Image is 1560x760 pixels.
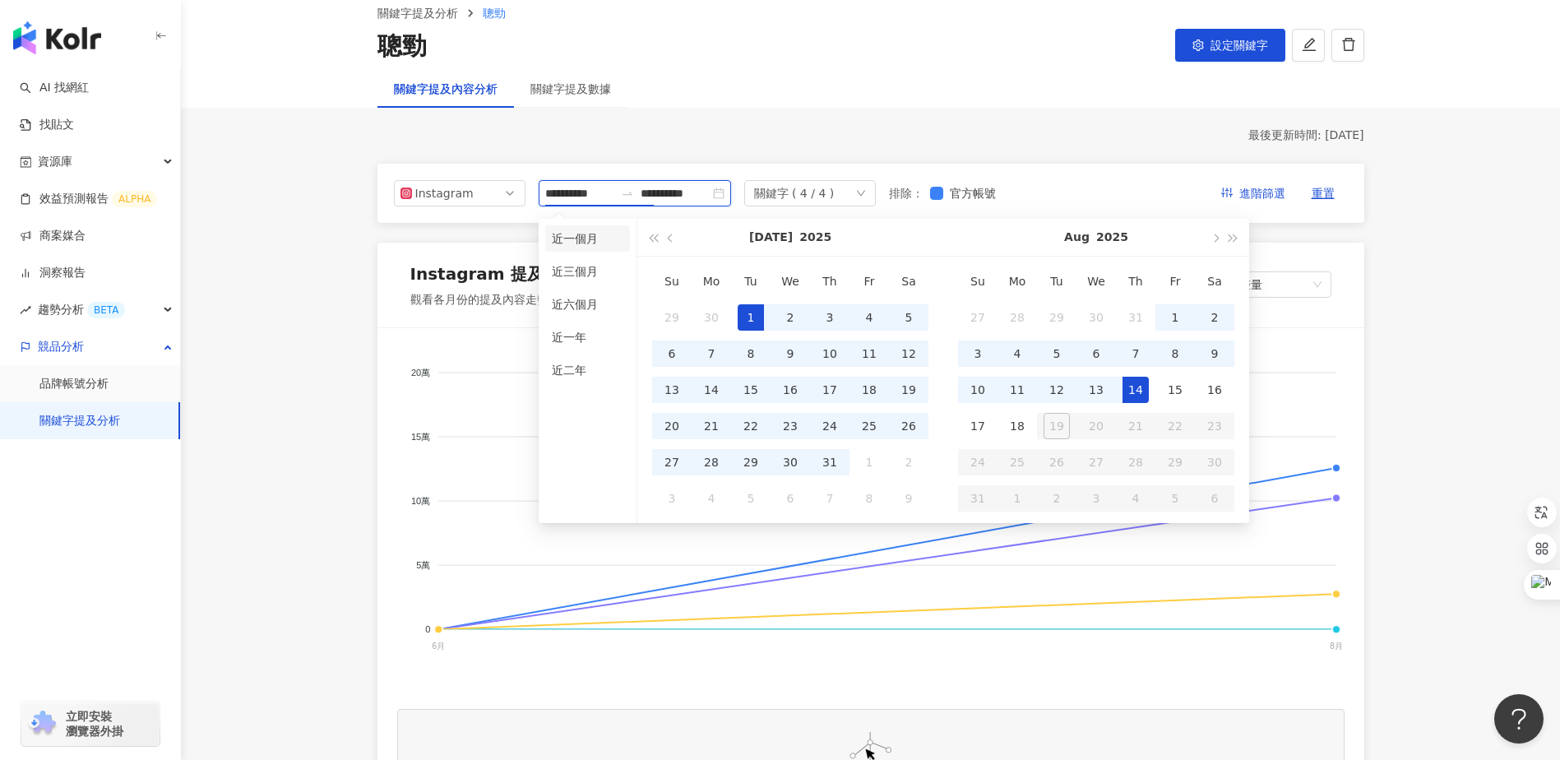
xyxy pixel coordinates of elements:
[1037,299,1076,336] td: 2025-07-29
[817,449,843,475] div: 31
[545,324,630,350] li: 近一年
[39,413,120,429] a: 關鍵字提及分析
[1208,180,1298,206] button: 進階篩選
[777,377,803,403] div: 16
[958,299,998,336] td: 2025-07-27
[889,372,928,408] td: 2025-07-19
[771,336,810,372] td: 2025-07-09
[692,372,731,408] td: 2025-07-14
[889,299,928,336] td: 2025-07-05
[1096,219,1128,256] button: 2025
[1037,263,1076,299] th: Tu
[1123,377,1149,403] div: 14
[1312,181,1335,207] span: 重置
[998,299,1037,336] td: 2025-07-28
[416,560,430,570] tspan: 5萬
[896,449,922,475] div: 2
[817,485,843,512] div: 7
[1083,377,1109,403] div: 13
[621,187,634,200] span: swap-right
[1162,377,1188,403] div: 15
[66,709,123,739] span: 立即安裝 瀏覽器外掛
[411,432,430,442] tspan: 15萬
[856,485,882,512] div: 8
[692,336,731,372] td: 2025-07-07
[889,336,928,372] td: 2025-07-12
[1162,341,1188,367] div: 8
[20,117,74,133] a: 找貼文
[1192,39,1204,51] span: setting
[856,377,882,403] div: 18
[738,485,764,512] div: 5
[856,341,882,367] div: 11
[1037,336,1076,372] td: 2025-08-05
[1076,263,1116,299] th: We
[1116,372,1155,408] td: 2025-08-14
[545,225,630,252] li: 近一個月
[965,304,991,331] div: 27
[425,624,430,634] tspan: 0
[896,485,922,512] div: 9
[411,496,430,506] tspan: 10萬
[896,377,922,403] div: 19
[1211,39,1268,52] span: 設定關鍵字
[943,184,1002,202] span: 官方帳號
[13,21,101,54] img: logo
[20,80,89,96] a: searchAI 找網紅
[26,711,58,737] img: chrome extension
[1201,377,1228,403] div: 16
[777,413,803,439] div: 23
[958,263,998,299] th: Su
[1004,377,1030,403] div: 11
[1123,341,1149,367] div: 7
[889,263,928,299] th: Sa
[849,480,889,517] td: 2025-08-08
[1123,304,1149,331] div: 31
[530,80,611,98] div: 關鍵字提及數據
[698,485,724,512] div: 4
[1064,219,1090,256] button: Aug
[39,376,109,392] a: 品牌帳號分析
[856,304,882,331] div: 4
[698,341,724,367] div: 7
[1239,272,1325,297] span: 聲量
[1298,180,1348,206] button: 重置
[410,262,642,285] div: Instagram 提及內容成效走勢
[849,408,889,444] td: 2025-07-25
[810,480,849,517] td: 2025-08-07
[771,444,810,480] td: 2025-07-30
[20,228,86,244] a: 商案媒合
[692,263,731,299] th: Mo
[738,413,764,439] div: 22
[998,372,1037,408] td: 2025-08-11
[998,263,1037,299] th: Mo
[38,328,84,365] span: 競品分析
[738,341,764,367] div: 8
[1201,304,1228,331] div: 2
[1494,694,1544,744] iframe: Help Scout Beacon - Open
[1044,377,1070,403] div: 12
[771,408,810,444] td: 2025-07-23
[652,336,692,372] td: 2025-07-06
[411,368,430,378] tspan: 20萬
[38,143,72,180] span: 資源庫
[731,299,771,336] td: 2025-07-01
[20,304,31,316] span: rise
[1155,263,1195,299] th: Fr
[777,304,803,331] div: 2
[817,413,843,439] div: 24
[738,377,764,403] div: 15
[896,341,922,367] div: 12
[1239,181,1285,207] span: 進階篩選
[849,263,889,299] th: Fr
[777,449,803,475] div: 30
[377,29,427,63] div: 聰勁
[958,336,998,372] td: 2025-08-03
[1037,372,1076,408] td: 2025-08-12
[38,291,125,328] span: 趨勢分析
[698,413,724,439] div: 21
[692,480,731,517] td: 2025-08-04
[545,357,630,383] li: 近二年
[652,372,692,408] td: 2025-07-13
[856,449,882,475] div: 1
